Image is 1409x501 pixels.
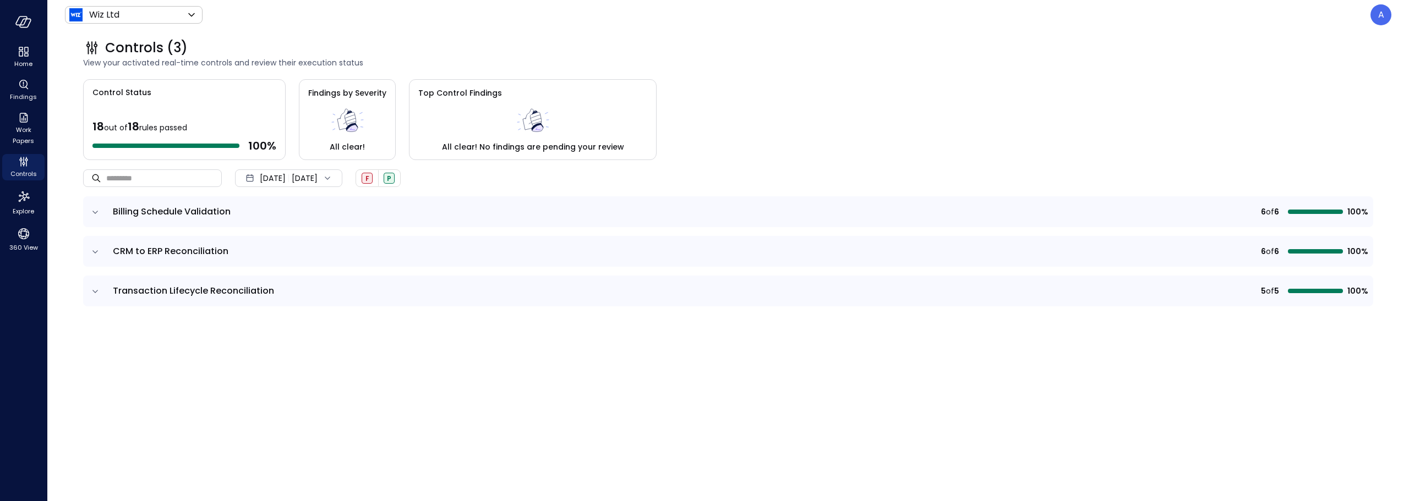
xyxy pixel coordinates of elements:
div: Home [2,44,45,70]
div: 360 View [2,224,45,254]
span: Findings [10,91,37,102]
span: 100% [1347,206,1367,218]
span: 6 [1261,206,1266,218]
span: All clear! [330,141,365,153]
span: Home [14,58,32,69]
div: Passed [384,173,395,184]
div: Explore [2,187,45,218]
span: Controls (3) [105,39,188,57]
span: Top Control Findings [418,87,502,98]
span: of [1266,206,1274,218]
span: Findings by Severity [308,87,386,98]
span: out of [104,122,128,133]
span: F [365,174,369,183]
span: 6 [1274,206,1279,218]
span: P [387,174,391,183]
button: expand row [90,246,101,257]
span: Work Papers [7,124,40,146]
span: of [1266,245,1274,257]
p: A [1378,8,1384,21]
span: Controls [10,168,37,179]
span: 6 [1274,245,1279,257]
span: [DATE] [260,172,286,184]
span: 100% [1347,245,1367,257]
span: 18 [92,119,104,134]
div: Failed [362,173,373,184]
div: Controls [2,154,45,180]
span: 100% [1347,285,1367,297]
span: 100 % [248,139,276,153]
p: Wiz Ltd [89,8,119,21]
span: Transaction Lifecycle Reconciliation [113,284,274,297]
button: expand row [90,286,101,297]
span: All clear! No findings are pending your review [442,141,624,153]
span: CRM to ERP Reconciliation [113,245,228,257]
div: Findings [2,77,45,103]
span: 360 View [9,242,38,253]
span: 5 [1274,285,1279,297]
span: View your activated real-time controls and review their execution status [83,57,1373,69]
span: 6 [1261,245,1266,257]
span: Explore [13,206,34,217]
span: of [1266,285,1274,297]
div: Ashley Nembhard [1370,4,1391,25]
span: 18 [128,119,139,134]
img: Icon [69,8,83,21]
span: rules passed [139,122,187,133]
span: Control Status [84,80,151,98]
span: 5 [1261,285,1266,297]
span: Billing Schedule Validation [113,205,231,218]
div: Work Papers [2,110,45,147]
button: expand row [90,207,101,218]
